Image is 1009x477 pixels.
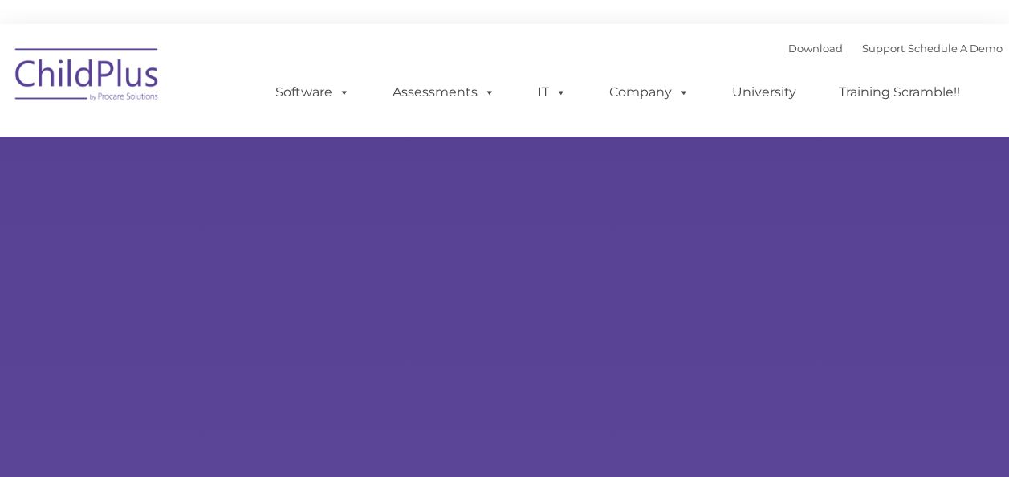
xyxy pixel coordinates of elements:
a: Download [788,42,843,55]
a: Company [593,76,706,108]
a: Support [862,42,905,55]
a: Software [259,76,366,108]
font: | [788,42,1003,55]
a: Training Scramble!! [823,76,976,108]
a: IT [522,76,583,108]
a: University [716,76,812,108]
img: ChildPlus by Procare Solutions [7,37,168,117]
a: Assessments [376,76,511,108]
a: Schedule A Demo [908,42,1003,55]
